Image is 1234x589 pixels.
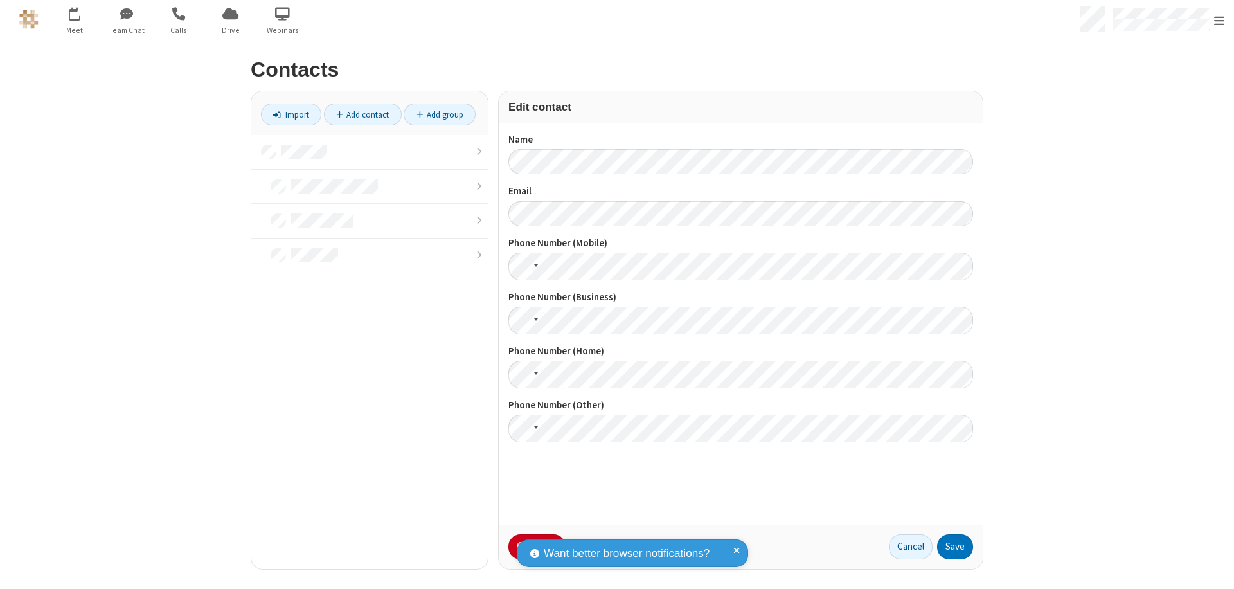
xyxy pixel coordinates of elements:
div: United States: + 1 [508,415,542,442]
a: Import [261,104,321,125]
div: United States: + 1 [508,361,542,388]
iframe: Chat [1202,556,1224,580]
label: Phone Number (Mobile) [508,236,973,251]
span: Want better browser notifications? [544,545,710,562]
div: Canada: + 1 [508,253,542,280]
a: Add group [404,104,476,125]
button: Delete [508,534,566,560]
label: Email [508,184,973,199]
button: Save [937,534,973,560]
span: Team Chat [102,24,150,36]
label: Phone Number (Other) [508,398,973,413]
span: Drive [206,24,255,36]
span: Meet [50,24,98,36]
img: QA Selenium DO NOT DELETE OR CHANGE [19,10,39,29]
span: Calls [154,24,202,36]
div: United States: + 1 [508,307,542,334]
button: Cancel [889,534,933,560]
label: Phone Number (Home) [508,344,973,359]
div: 3 [77,7,85,17]
h3: Edit contact [508,101,973,113]
label: Name [508,132,973,147]
span: Webinars [258,24,307,36]
a: Add contact [324,104,402,125]
label: Phone Number (Business) [508,290,973,305]
h2: Contacts [251,59,983,81]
